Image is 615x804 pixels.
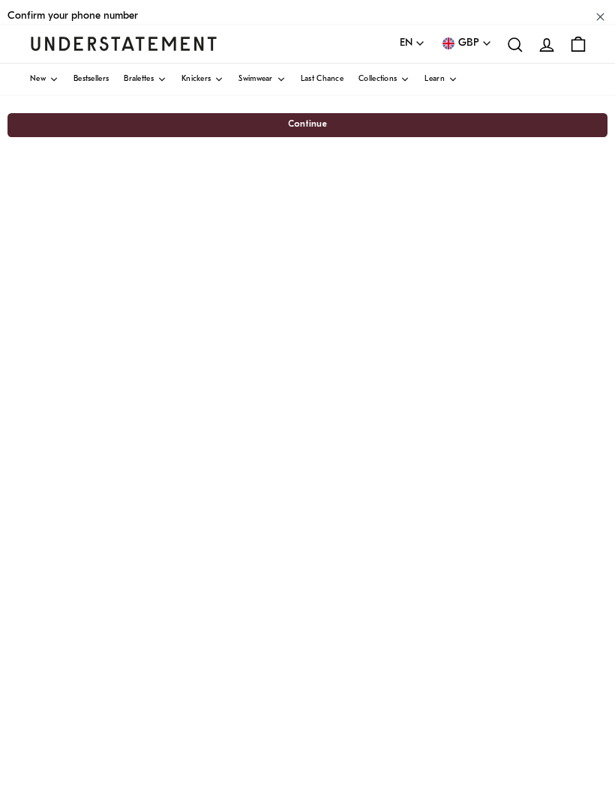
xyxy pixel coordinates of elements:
[73,64,109,95] a: Bestsellers
[73,76,109,83] span: Bestsellers
[124,76,154,83] span: Bralettes
[288,114,327,137] span: Continue
[301,64,343,95] a: Last Chance
[424,76,445,83] span: Learn
[458,35,479,52] span: GBP
[30,76,46,83] span: New
[238,76,272,83] span: Swimwear
[400,35,425,52] button: EN
[181,76,211,83] span: Knickers
[7,11,138,22] h2: Confirm your phone number
[301,76,343,83] span: Last Chance
[181,64,223,95] a: Knickers
[30,64,58,95] a: New
[238,64,285,95] a: Swimwear
[400,35,412,52] span: EN
[358,64,409,95] a: Collections
[7,113,607,138] button: Continue
[358,76,397,83] span: Collections
[124,64,166,95] a: Bralettes
[30,37,217,50] a: Understatement Homepage
[440,35,492,52] button: GBP
[424,64,457,95] a: Learn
